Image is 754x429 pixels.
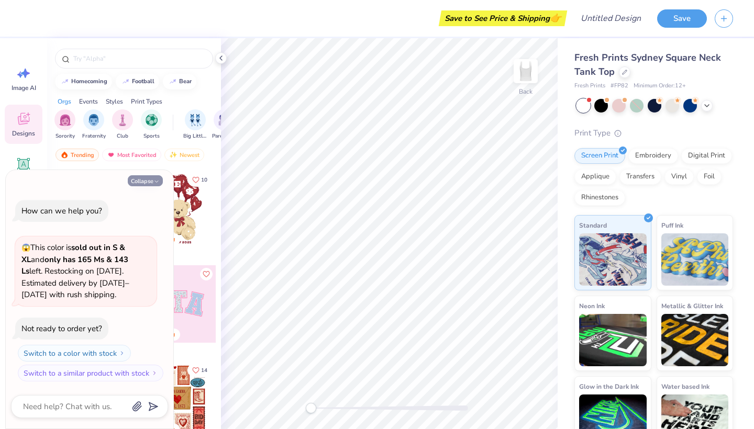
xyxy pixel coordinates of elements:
[59,114,71,126] img: Sorority Image
[56,149,99,161] div: Trending
[183,109,207,140] button: filter button
[187,173,212,187] button: Like
[212,109,236,140] div: filter for Parent's Weekend
[661,300,723,311] span: Metallic & Glitter Ink
[121,78,130,85] img: trend_line.gif
[579,220,607,231] span: Standard
[141,109,162,140] div: filter for Sports
[183,109,207,140] div: filter for Big Little Reveal
[664,169,694,185] div: Vinyl
[218,114,230,126] img: Parent's Weekend Image
[21,242,129,300] span: This color is and left. Restocking on [DATE]. Estimated delivery by [DATE]–[DATE] with rush shipp...
[212,109,236,140] button: filter button
[661,233,729,286] img: Puff Ink
[579,233,647,286] img: Standard
[143,132,160,140] span: Sports
[574,127,733,139] div: Print Type
[141,109,162,140] button: filter button
[21,323,102,334] div: Not ready to order yet?
[657,9,707,28] button: Save
[200,268,213,280] button: Like
[515,61,536,82] img: Back
[58,97,71,106] div: Orgs
[628,148,678,164] div: Embroidery
[79,97,98,106] div: Events
[71,78,107,84] div: homecoming
[169,78,177,85] img: trend_line.gif
[12,84,36,92] span: Image AI
[55,74,112,89] button: homecoming
[102,149,161,161] div: Most Favorited
[82,132,106,140] span: Fraternity
[611,82,628,91] span: # FP82
[18,365,163,381] button: Switch to a similar product with stock
[12,129,35,138] span: Designs
[112,109,133,140] button: filter button
[88,114,99,126] img: Fraternity Image
[579,300,605,311] span: Neon Ink
[306,403,316,413] div: Accessibility label
[201,368,207,373] span: 14
[661,314,729,366] img: Metallic & Glitter Ink
[574,190,625,206] div: Rhinestones
[574,51,721,78] span: Fresh Prints Sydney Square Neck Tank Top
[519,87,533,96] div: Back
[179,78,192,84] div: bear
[190,114,201,126] img: Big Little Reveal Image
[131,97,162,106] div: Print Types
[201,177,207,183] span: 10
[146,114,158,126] img: Sports Image
[697,169,722,185] div: Foil
[116,74,159,89] button: football
[117,132,128,140] span: Club
[661,381,709,392] span: Water based Ink
[550,12,561,24] span: 👉
[441,10,564,26] div: Save to See Price & Shipping
[54,109,75,140] button: filter button
[56,132,75,140] span: Sorority
[117,114,128,126] img: Club Image
[579,314,647,366] img: Neon Ink
[128,175,163,186] button: Collapse
[21,254,128,277] strong: only has 165 Ms & 143 Ls
[169,151,178,159] img: newest.gif
[112,109,133,140] div: filter for Club
[574,82,605,91] span: Fresh Prints
[661,220,683,231] span: Puff Ink
[163,74,196,89] button: bear
[21,242,125,265] strong: sold out in S & XL
[107,151,115,159] img: most_fav.gif
[82,109,106,140] div: filter for Fraternity
[106,97,123,106] div: Styles
[151,370,158,376] img: Switch to a similar product with stock
[60,151,69,159] img: trending.gif
[72,53,206,64] input: Try "Alpha"
[187,363,212,377] button: Like
[54,109,75,140] div: filter for Sorority
[119,350,125,356] img: Switch to a color with stock
[183,132,207,140] span: Big Little Reveal
[132,78,154,84] div: football
[21,243,30,253] span: 😱
[82,109,106,140] button: filter button
[572,8,649,29] input: Untitled Design
[619,169,661,185] div: Transfers
[681,148,732,164] div: Digital Print
[579,381,639,392] span: Glow in the Dark Ink
[574,148,625,164] div: Screen Print
[634,82,686,91] span: Minimum Order: 12 +
[21,206,102,216] div: How can we help you?
[574,169,616,185] div: Applique
[164,149,204,161] div: Newest
[212,132,236,140] span: Parent's Weekend
[61,78,69,85] img: trend_line.gif
[18,345,131,362] button: Switch to a color with stock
